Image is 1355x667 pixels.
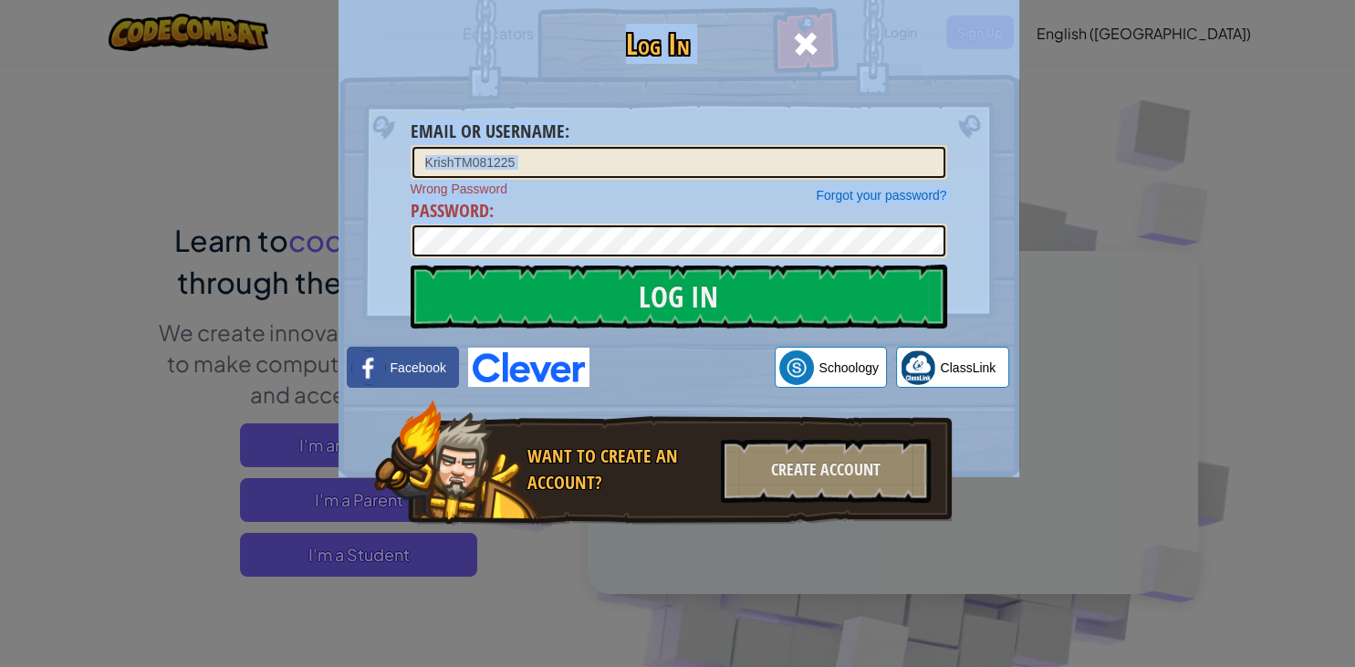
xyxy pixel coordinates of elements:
span: Facebook [391,359,446,377]
input: Log In [411,265,947,328]
div: Create Account [721,439,931,503]
div: Sign in with Google. Opens in new tab [599,348,766,388]
span: Schoology [818,359,878,377]
div: Want to create an account? [527,443,710,495]
img: clever-logo-blue.png [468,348,590,387]
label: : [411,119,569,145]
iframe: Sign in with Google Button [589,348,775,388]
a: Forgot your password? [816,188,946,203]
img: facebook_small.png [351,350,386,385]
span: Password [411,198,489,223]
span: Wrong Password [411,180,947,198]
img: classlink-logo-small.png [901,350,935,385]
h1: Log In [542,28,775,60]
span: ClassLink [940,359,995,377]
img: schoology.png [779,350,814,385]
label: : [411,198,494,224]
span: Email or Username [411,119,565,143]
